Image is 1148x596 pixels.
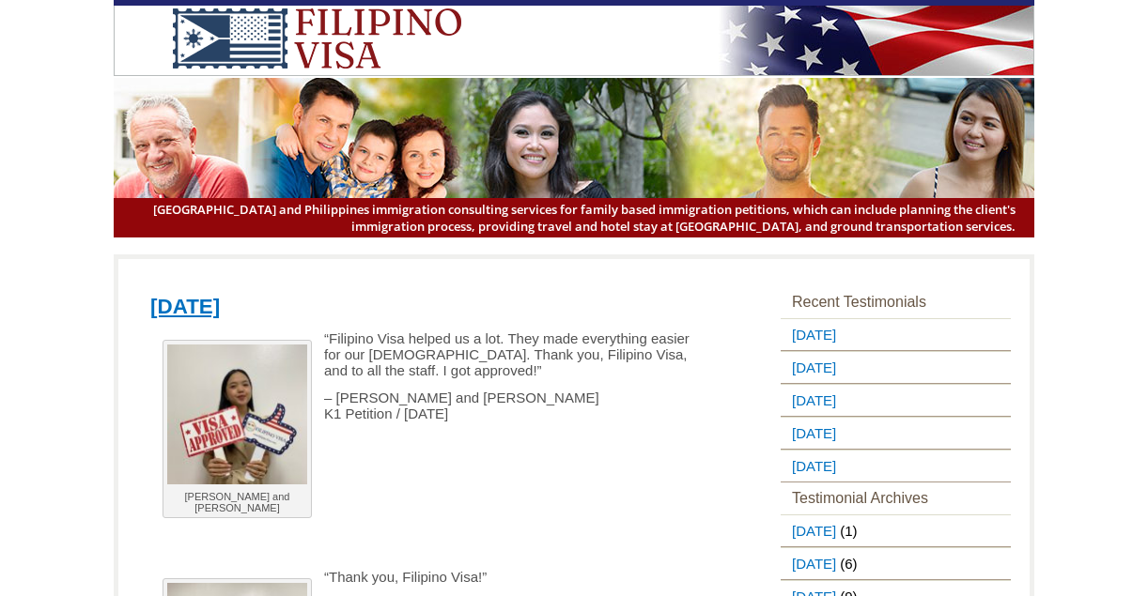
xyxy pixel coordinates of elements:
[781,286,1011,318] h3: Recent Testimonials
[781,451,840,481] a: [DATE]
[781,352,840,383] a: [DATE]
[781,385,840,416] a: [DATE]
[781,319,840,350] a: [DATE]
[781,514,1011,547] li: (1)
[167,344,307,484] img: Joseph and Jhoanna
[324,390,599,421] span: – [PERSON_NAME] and [PERSON_NAME] K1 Petition / [DATE]
[150,569,690,585] p: “Thank you, Filipino Visa!”
[150,295,220,318] a: [DATE]
[167,491,307,513] p: [PERSON_NAME] and [PERSON_NAME]
[781,482,1011,514] h3: Testimonial Archives
[781,515,840,546] a: [DATE]
[781,418,840,449] a: [DATE]
[132,201,1016,235] span: [GEOGRAPHIC_DATA] and Philippines immigration consulting services for family based immigration pe...
[781,548,840,579] a: [DATE]
[150,330,690,378] p: “Filipino Visa helped us a lot. They made everything easier for our [DEMOGRAPHIC_DATA]. Thank you...
[781,547,1011,580] li: (6)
